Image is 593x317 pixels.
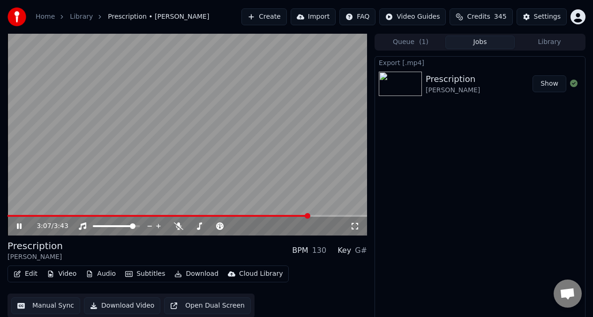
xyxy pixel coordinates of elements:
[8,239,63,252] div: Prescription
[82,267,120,280] button: Audio
[241,8,287,25] button: Create
[37,221,51,231] span: 3:07
[312,245,327,256] div: 130
[554,280,582,308] a: Open chat
[171,267,222,280] button: Download
[445,36,515,49] button: Jobs
[419,37,428,47] span: ( 1 )
[534,12,561,22] div: Settings
[467,12,490,22] span: Credits
[37,221,59,231] div: /
[164,297,251,314] button: Open Dual Screen
[10,267,41,280] button: Edit
[121,267,169,280] button: Subtitles
[11,297,80,314] button: Manual Sync
[8,252,63,262] div: [PERSON_NAME]
[426,73,480,86] div: Prescription
[84,297,160,314] button: Download Video
[379,8,446,25] button: Video Guides
[338,245,351,256] div: Key
[291,8,336,25] button: Import
[339,8,375,25] button: FAQ
[450,8,512,25] button: Credits345
[375,57,585,68] div: Export [.mp4]
[108,12,209,22] span: Prescription • [PERSON_NAME]
[70,12,93,22] a: Library
[376,36,445,49] button: Queue
[426,86,480,95] div: [PERSON_NAME]
[533,75,566,92] button: Show
[355,245,367,256] div: G#
[36,12,55,22] a: Home
[515,36,584,49] button: Library
[517,8,567,25] button: Settings
[292,245,308,256] div: BPM
[53,221,68,231] span: 3:43
[8,7,26,26] img: youka
[43,267,80,280] button: Video
[494,12,507,22] span: 345
[36,12,209,22] nav: breadcrumb
[239,269,283,279] div: Cloud Library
